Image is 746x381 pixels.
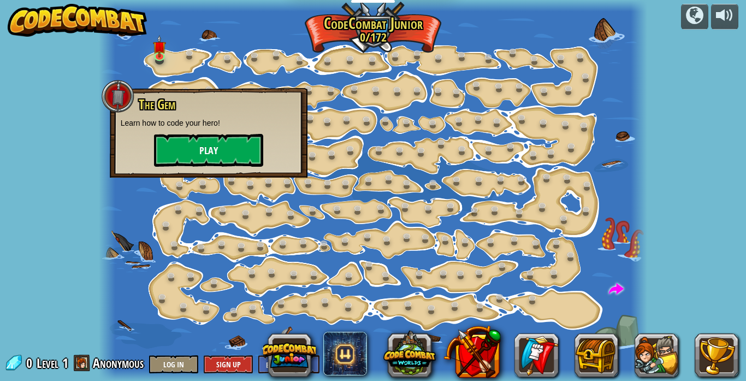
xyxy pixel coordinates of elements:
span: Level [37,354,58,372]
p: Learn how to code your hero! [121,118,297,128]
span: 1 [62,354,68,372]
img: CodeCombat - Learn how to code by playing a game [8,4,147,37]
span: Anonymous [93,354,144,372]
button: Log In [149,355,198,373]
button: Campaigns [681,4,708,30]
button: Sign Up [204,355,253,373]
button: Adjust volume [711,4,738,30]
span: The Gem [139,95,175,114]
img: level-banner-unstarted.png [153,35,166,57]
button: Play [154,134,263,167]
span: 0 [26,354,35,372]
